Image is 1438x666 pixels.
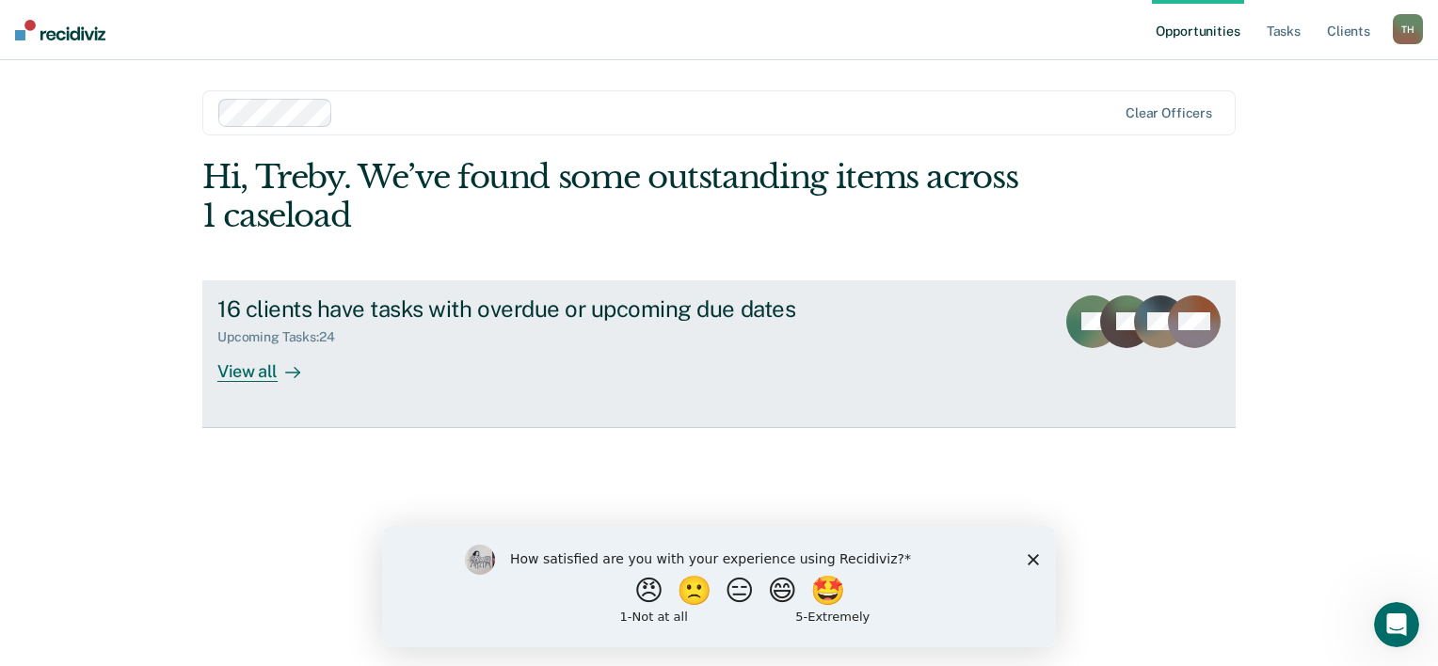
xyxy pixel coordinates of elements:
iframe: Intercom live chat [1374,602,1419,647]
img: Recidiviz [15,20,105,40]
a: 16 clients have tasks with overdue or upcoming due datesUpcoming Tasks:24View all [202,280,1236,428]
div: Upcoming Tasks : 24 [217,329,350,345]
div: 16 clients have tasks with overdue or upcoming due dates [217,295,878,323]
div: T H [1393,14,1423,44]
button: TH [1393,14,1423,44]
div: View all [217,345,323,382]
div: Hi, Treby. We’ve found some outstanding items across 1 caseload [202,158,1029,235]
div: Clear officers [1126,105,1212,121]
iframe: Survey by Kim from Recidiviz [382,526,1056,647]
